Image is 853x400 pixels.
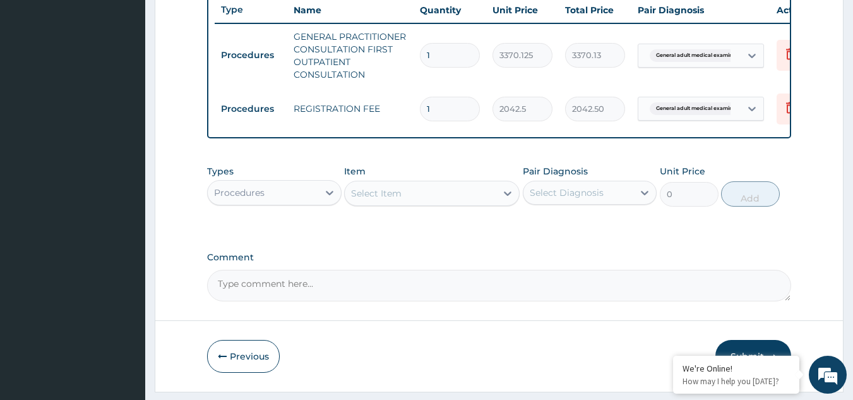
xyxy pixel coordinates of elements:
p: How may I help you today? [683,376,790,387]
td: Procedures [215,97,287,121]
span: General adult medical examinat... [650,102,748,115]
span: General adult medical examinat... [650,49,748,62]
button: Add [721,181,780,207]
textarea: Type your message and hit 'Enter' [6,266,241,310]
td: REGISTRATION FEE [287,96,414,121]
div: Procedures [214,186,265,199]
label: Types [207,166,234,177]
div: Minimize live chat window [207,6,237,37]
div: Select Diagnosis [530,186,604,199]
div: Select Item [351,187,402,200]
label: Unit Price [660,165,705,178]
div: We're Online! [683,363,790,374]
div: Chat with us now [66,71,212,87]
span: We're online! [73,119,174,247]
label: Item [344,165,366,178]
button: Previous [207,340,280,373]
td: GENERAL PRACTITIONER CONSULTATION FIRST OUTPATIENT CONSULTATION [287,24,414,87]
img: d_794563401_company_1708531726252_794563401 [23,63,51,95]
td: Procedures [215,44,287,67]
label: Pair Diagnosis [523,165,588,178]
label: Comment [207,252,792,263]
button: Submit [715,340,791,373]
